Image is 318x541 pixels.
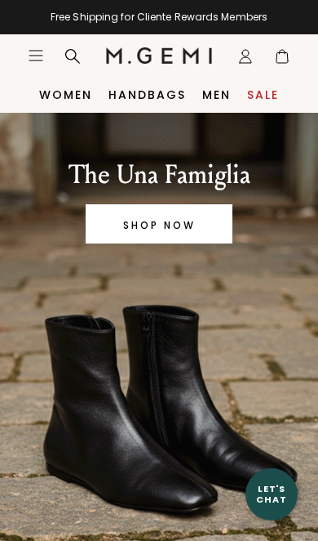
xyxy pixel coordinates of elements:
[39,88,92,101] a: Women
[68,159,250,191] p: The Una Famiglia
[202,88,231,101] a: Men
[106,47,213,64] img: M.Gemi
[28,47,44,64] button: Open site menu
[86,204,232,244] a: SHOP NOW
[108,88,186,101] a: Handbags
[247,88,279,101] a: Sale
[245,484,298,504] div: Let's Chat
